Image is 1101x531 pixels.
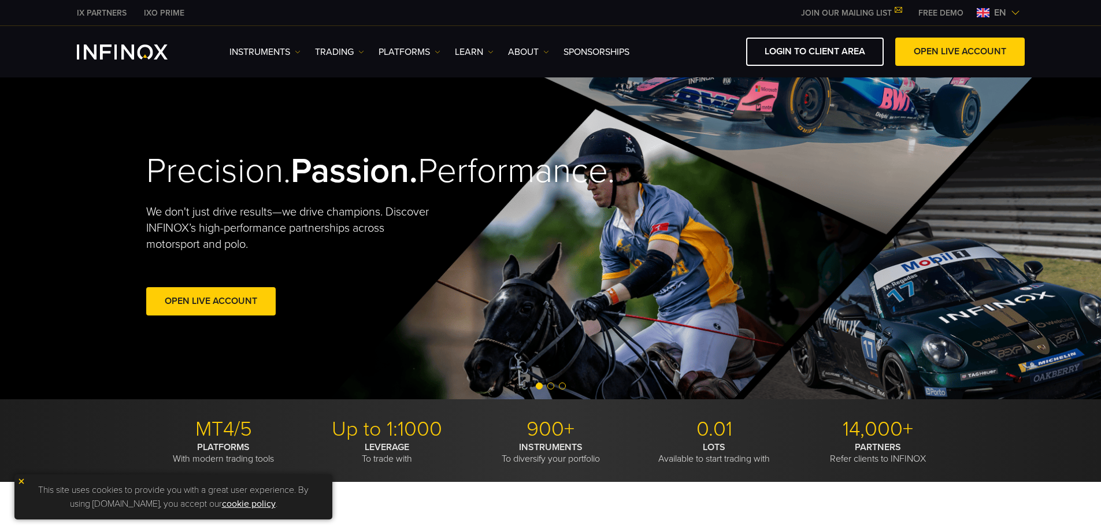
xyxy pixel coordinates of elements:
[800,441,955,465] p: Refer clients to INFINOX
[17,477,25,485] img: yellow close icon
[855,441,901,453] strong: PARTNERS
[222,498,276,510] a: cookie policy
[473,441,628,465] p: To diversify your portfolio
[559,383,566,389] span: Go to slide 3
[315,45,364,59] a: TRADING
[703,441,725,453] strong: LOTS
[310,441,465,465] p: To trade with
[68,7,135,19] a: INFINOX
[473,417,628,442] p: 900+
[564,45,629,59] a: SPONSORSHIPS
[519,441,583,453] strong: INSTRUMENTS
[536,383,543,389] span: Go to slide 1
[310,417,465,442] p: Up to 1:1000
[508,45,549,59] a: ABOUT
[379,45,440,59] a: PLATFORMS
[637,417,792,442] p: 0.01
[989,6,1011,20] span: en
[365,441,409,453] strong: LEVERAGE
[146,287,276,315] a: Open Live Account
[291,150,418,192] strong: Passion.
[637,441,792,465] p: Available to start trading with
[746,38,884,66] a: LOGIN TO CLIENT AREA
[135,7,193,19] a: INFINOX
[910,7,972,19] a: INFINOX MENU
[895,38,1025,66] a: OPEN LIVE ACCOUNT
[77,44,195,60] a: INFINOX Logo
[197,441,250,453] strong: PLATFORMS
[20,480,327,514] p: This site uses cookies to provide you with a great user experience. By using [DOMAIN_NAME], you a...
[146,441,301,465] p: With modern trading tools
[146,204,438,252] p: We don't just drive results—we drive champions. Discover INFINOX’s high-performance partnerships ...
[547,383,554,389] span: Go to slide 2
[455,45,494,59] a: Learn
[229,45,301,59] a: Instruments
[792,8,910,18] a: JOIN OUR MAILING LIST
[146,417,301,442] p: MT4/5
[146,150,510,192] h2: Precision. Performance.
[800,417,955,442] p: 14,000+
